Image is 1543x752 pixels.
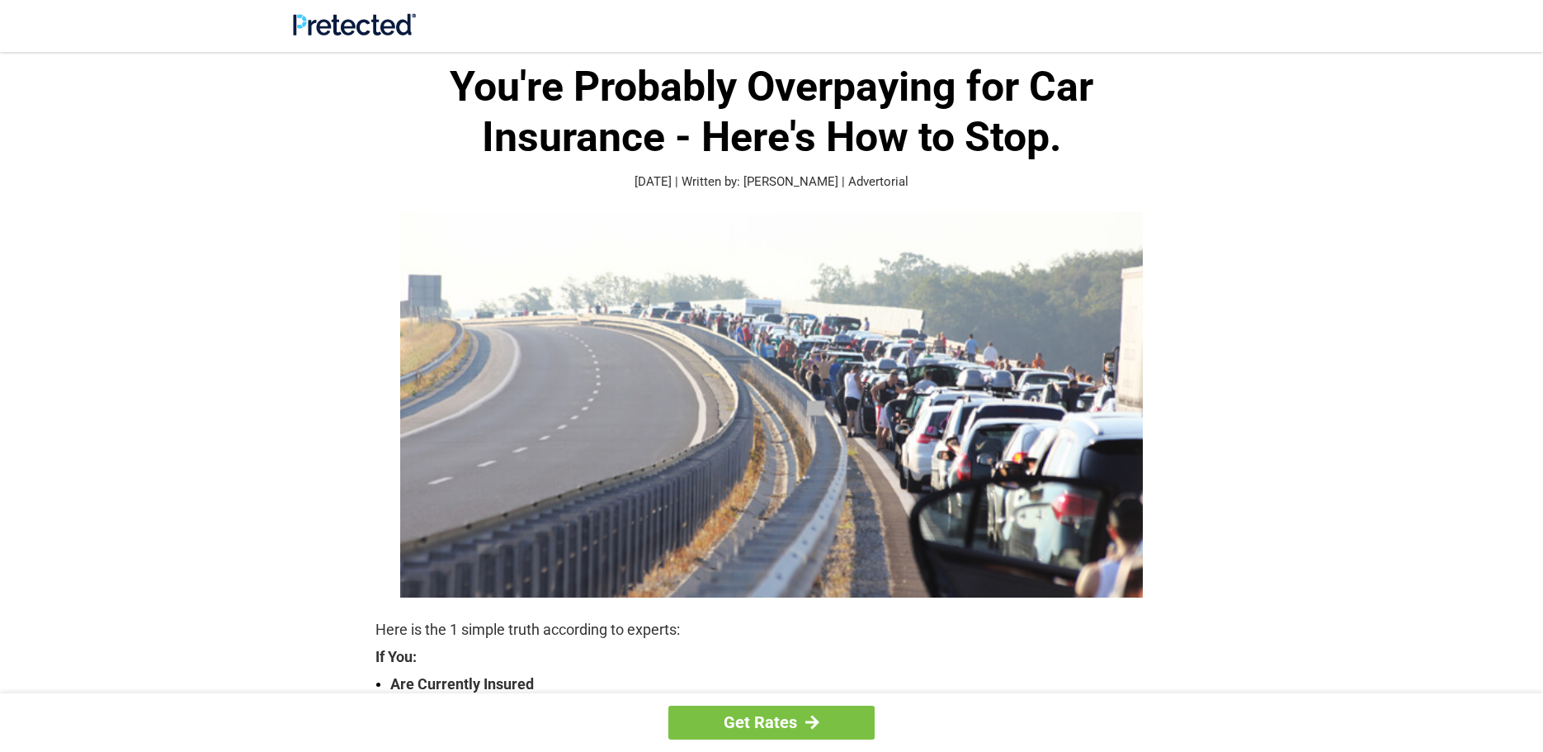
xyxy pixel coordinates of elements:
[293,13,416,35] img: Site Logo
[668,706,875,740] a: Get Rates
[375,650,1168,665] strong: If You:
[375,173,1168,192] p: [DATE] | Written by: [PERSON_NAME] | Advertorial
[293,23,416,39] a: Site Logo
[375,62,1168,163] h1: You're Probably Overpaying for Car Insurance - Here's How to Stop.
[375,618,1168,641] p: Here is the 1 simple truth according to experts:
[390,673,1168,696] strong: Are Currently Insured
